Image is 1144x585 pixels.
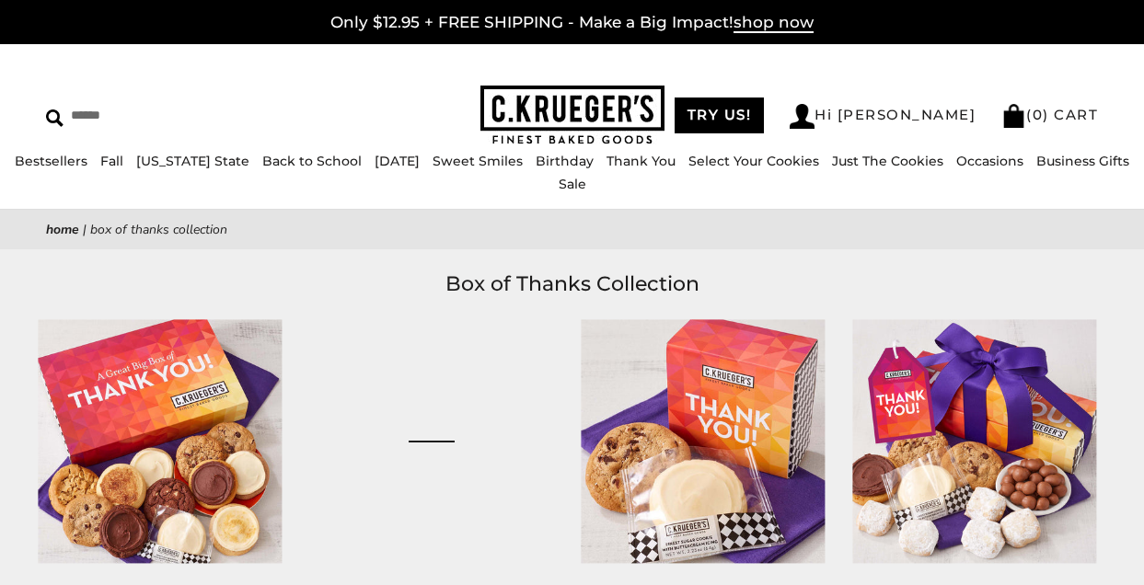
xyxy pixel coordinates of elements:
a: Select Your Cookies [688,153,819,169]
h1: Box of Thanks Collection [74,268,1070,301]
a: Hi [PERSON_NAME] [790,104,976,129]
a: [DATE] [375,153,420,169]
img: Account [790,104,815,129]
a: [US_STATE] State [136,153,249,169]
a: Only $12.95 + FREE SHIPPING - Make a Big Impact!shop now [330,13,814,33]
a: (0) CART [1001,106,1098,123]
img: Bag [1001,104,1026,128]
img: Box of Thanks Sampler Gift Stack - Cookies and Snacks [853,319,1097,563]
a: Occasions [956,153,1023,169]
a: Birthday [536,153,594,169]
a: Sweet Smiles [433,153,523,169]
img: C.KRUEGER'S [480,86,664,145]
a: Just The Cookies [832,153,943,169]
a: Back to School [262,153,362,169]
span: | [83,221,87,238]
a: Bestsellers [15,153,87,169]
a: Box of Thanks Half Dozen Sampler - Assorted Cookies [309,319,553,563]
span: 0 [1033,106,1044,123]
img: Box of Thanks Duo Sampler - Assorted Cookies [581,319,825,563]
img: Box of Thanks Cookie Gift Boxes - Assorted Cookies [38,319,282,563]
a: Business Gifts [1036,153,1129,169]
a: Home [46,221,79,238]
a: Thank You [607,153,676,169]
a: TRY US! [675,97,765,133]
nav: breadcrumbs [46,219,1098,240]
input: Search [46,101,285,130]
img: Search [46,109,64,127]
span: shop now [734,13,814,33]
a: Sale [559,176,586,192]
span: Box of Thanks Collection [90,221,227,238]
a: Fall [100,153,123,169]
